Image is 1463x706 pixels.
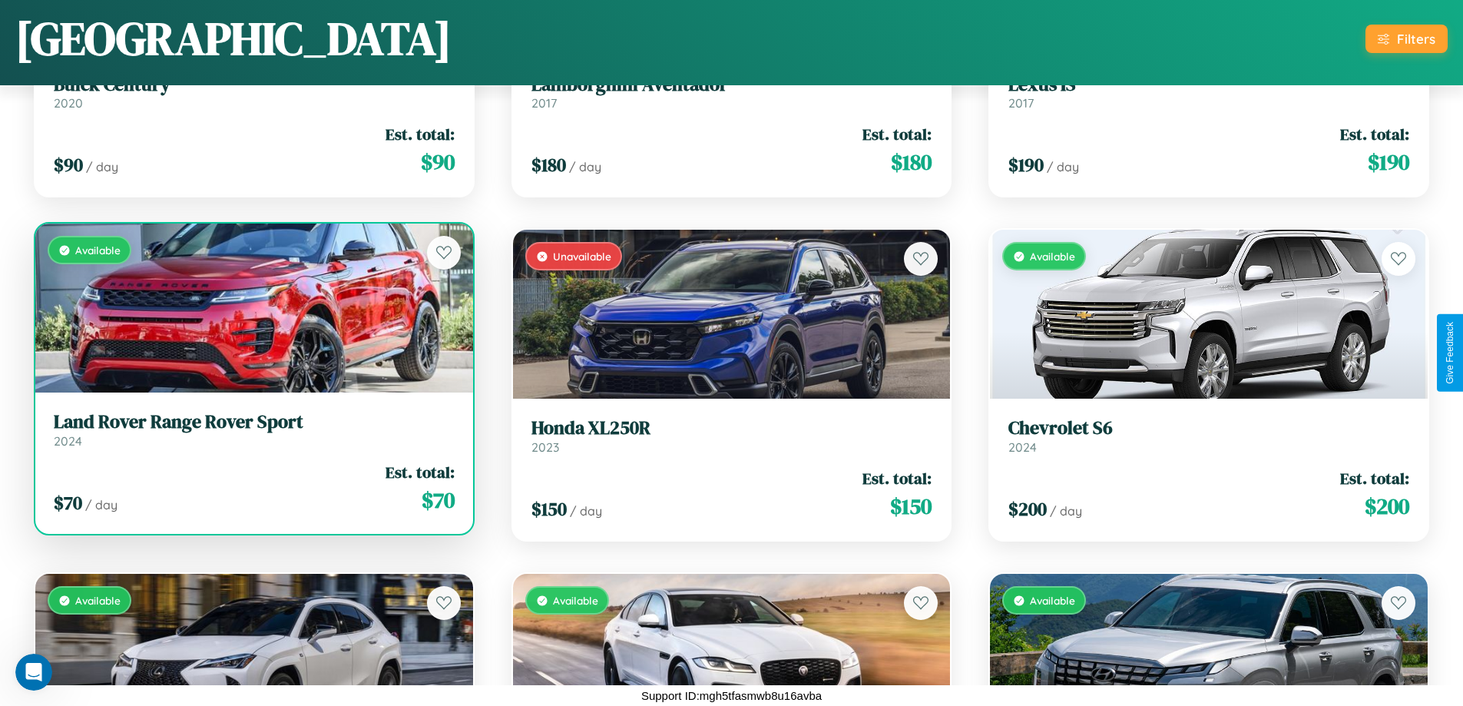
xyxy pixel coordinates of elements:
[862,123,932,145] span: Est. total:
[531,439,559,455] span: 2023
[1368,147,1409,177] span: $ 190
[54,152,83,177] span: $ 90
[1365,491,1409,522] span: $ 200
[1030,250,1075,263] span: Available
[1340,467,1409,489] span: Est. total:
[15,654,52,691] iframe: Intercom live chat
[422,485,455,515] span: $ 70
[54,74,455,111] a: Buick Century2020
[386,123,455,145] span: Est. total:
[862,467,932,489] span: Est. total:
[1008,95,1034,111] span: 2017
[1365,25,1448,53] button: Filters
[1397,31,1435,47] div: Filters
[531,417,932,439] h3: Honda XL250R
[531,417,932,455] a: Honda XL250R2023
[1008,152,1044,177] span: $ 190
[1008,417,1409,455] a: Chevrolet S62024
[531,496,567,522] span: $ 150
[54,490,82,515] span: $ 70
[553,594,598,607] span: Available
[75,594,121,607] span: Available
[641,685,822,706] p: Support ID: mgh5tfasmwb8u16avba
[1008,439,1037,455] span: 2024
[891,147,932,177] span: $ 180
[75,244,121,257] span: Available
[54,95,83,111] span: 2020
[569,159,601,174] span: / day
[1445,322,1455,384] div: Give Feedback
[1047,159,1079,174] span: / day
[421,147,455,177] span: $ 90
[531,152,566,177] span: $ 180
[15,7,452,70] h1: [GEOGRAPHIC_DATA]
[1050,503,1082,519] span: / day
[1340,123,1409,145] span: Est. total:
[54,411,455,433] h3: Land Rover Range Rover Sport
[54,433,82,449] span: 2024
[1008,496,1047,522] span: $ 200
[86,159,118,174] span: / day
[570,503,602,519] span: / day
[531,74,932,111] a: Lamborghini Aventador2017
[553,250,611,263] span: Unavailable
[386,461,455,483] span: Est. total:
[85,497,118,512] span: / day
[54,411,455,449] a: Land Rover Range Rover Sport2024
[531,95,557,111] span: 2017
[1008,74,1409,111] a: Lexus IS2017
[1008,417,1409,439] h3: Chevrolet S6
[1030,594,1075,607] span: Available
[890,491,932,522] span: $ 150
